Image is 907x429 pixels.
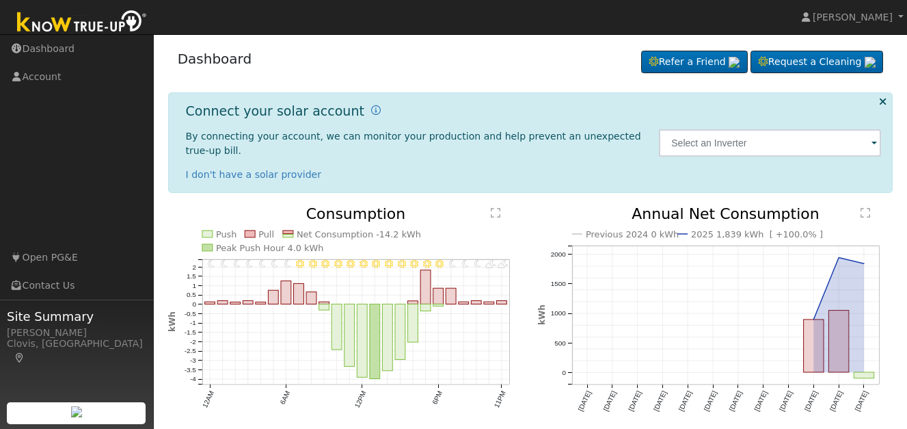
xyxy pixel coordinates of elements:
circle: onclick="" [811,317,817,323]
i: 6PM - MostlyClear [435,260,444,268]
rect: onclick="" [243,301,253,304]
text: 500 [554,339,566,347]
text: 0.5 [187,291,196,299]
a: Request a Cleaning [750,51,883,74]
i: 2AM - Clear [233,260,240,268]
rect: onclick="" [420,270,431,304]
rect: onclick="" [408,301,418,304]
circle: onclick="" [861,261,867,267]
rect: onclick="" [331,304,342,350]
i: 10AM - Clear [334,260,342,268]
a: Refer a Friend [641,51,748,74]
img: retrieve [865,57,876,68]
rect: onclick="" [383,304,393,372]
rect: onclick="" [319,304,329,311]
a: Map [14,352,26,363]
text: 2025 1,839 kWh [ +100.0% ] [691,229,823,239]
i: 7PM - MostlyClear [449,260,456,268]
img: retrieve [71,406,82,417]
i: 4PM - MostlyClear [410,260,418,268]
i: 3AM - Clear [246,260,253,268]
text: 0 [192,301,196,309]
i: 11PM - PartlyCloudy [498,260,509,268]
a: I don't have a solar provider [186,169,322,180]
rect: onclick="" [357,304,367,378]
span: By connecting your account, we can monitor your production and help prevent an unexpected true-up... [186,131,641,156]
i: 5AM - Clear [271,260,278,268]
rect: onclick="" [230,302,240,304]
text: 0 [562,369,566,376]
i: 4AM - Clear [258,260,265,268]
rect: onclick="" [408,304,418,343]
i: 3PM - MostlyClear [398,260,406,268]
input: Select an Inverter [659,129,881,157]
rect: onclick="" [319,302,329,304]
text: [DATE] [703,390,718,413]
text: 11PM [493,390,507,409]
text: 1000 [550,310,566,317]
text: [DATE] [677,390,693,413]
text: 12AM [201,390,215,409]
text: 1500 [550,281,566,288]
text:  [861,207,870,218]
rect: onclick="" [293,284,303,304]
text: 2000 [550,250,566,258]
text: -3 [190,357,196,365]
rect: onclick="" [804,320,824,373]
rect: onclick="" [217,301,228,304]
text: Pull [258,229,274,239]
text: [DATE] [601,390,617,413]
text: -1 [190,320,196,327]
img: retrieve [729,57,740,68]
rect: onclick="" [829,311,850,373]
text: -2 [190,338,196,346]
rect: onclick="" [256,302,266,304]
rect: onclick="" [459,302,469,304]
a: Dashboard [178,51,252,67]
text: kWh [537,305,547,326]
text: [DATE] [778,390,794,413]
text: [DATE] [753,390,768,413]
i: 12PM - Clear [360,260,368,268]
text: [DATE] [627,390,642,413]
i: 1PM - Clear [372,260,380,268]
rect: onclick="" [370,304,380,379]
text: Annual Net Consumption [632,205,820,222]
rect: onclick="" [854,373,875,379]
div: Clovis, [GEOGRAPHIC_DATA] [7,337,146,365]
text: 1 [192,282,196,289]
circle: onclick="" [836,255,841,261]
text: [DATE] [576,390,592,413]
rect: onclick="" [446,289,456,304]
text: 6AM [279,390,292,406]
i: 8PM - MostlyClear [462,260,469,268]
text: [DATE] [728,390,744,413]
i: 8AM - Clear [309,260,317,268]
text: -2.5 [184,348,196,355]
text: 12PM [353,390,368,409]
rect: onclick="" [472,301,482,304]
rect: onclick="" [433,304,444,307]
text: Previous 2024 0 kWh [586,229,679,239]
rect: onclick="" [204,302,215,304]
rect: onclick="" [484,302,494,304]
rect: onclick="" [497,301,507,304]
i: 9AM - Clear [321,260,329,268]
img: Know True-Up [10,8,154,38]
rect: onclick="" [281,281,291,304]
i: 5PM - MostlyClear [423,260,431,268]
i: 2PM - Clear [385,260,393,268]
span: Site Summary [7,307,146,326]
text: -4 [190,376,196,383]
i: 6AM - Clear [284,260,291,268]
text:  [491,207,500,218]
rect: onclick="" [344,304,355,367]
i: 9PM - MostlyClear [475,260,482,268]
text: [DATE] [854,390,869,413]
i: 10PM - PartlyCloudy [485,260,496,268]
text: -3.5 [184,366,196,374]
text: [DATE] [828,390,844,413]
text: Net Consumption -14.2 kWh [297,229,421,239]
rect: onclick="" [268,291,278,304]
text: 2 [192,263,196,271]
